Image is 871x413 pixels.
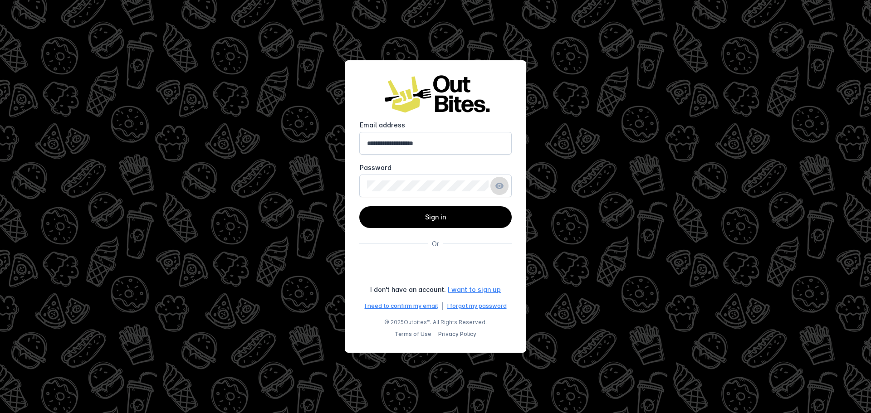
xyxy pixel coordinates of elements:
[365,301,438,311] a: I need to confirm my email
[370,285,446,294] div: I don't have an account.
[438,330,476,337] a: Privacy Policy
[404,319,430,326] a: Outbites™
[395,330,431,337] a: Terms of Use
[360,164,391,171] mat-label: Password
[447,301,507,311] a: I forgot my password
[432,239,439,248] div: Or
[384,318,487,326] span: © 2025 . All Rights Reserved.
[448,285,501,294] a: I want to sign up
[359,206,512,228] button: Sign in
[441,301,444,311] div: |
[425,213,446,221] span: Sign in
[354,258,517,278] iframe: Sign in with Google Button
[381,75,490,113] img: Logo image
[360,121,405,129] mat-label: Email address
